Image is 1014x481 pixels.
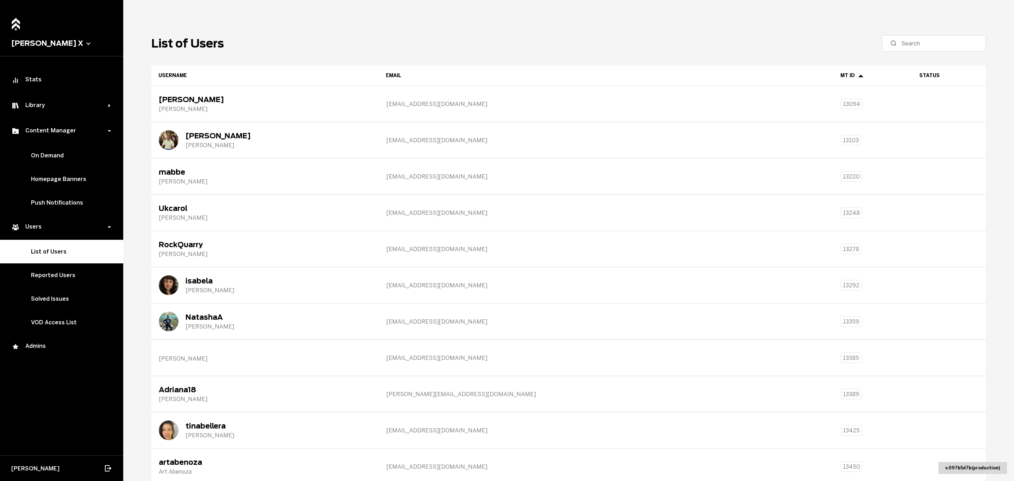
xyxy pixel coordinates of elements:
span: [EMAIL_ADDRESS][DOMAIN_NAME] [386,463,487,470]
div: [PERSON_NAME] [186,432,234,439]
h1: List of Users [151,37,224,50]
tr: Ukcarol[PERSON_NAME][EMAIL_ADDRESS][DOMAIN_NAME]13248 [151,195,986,231]
div: Library [11,101,108,110]
a: Home [10,14,22,29]
tr: mbaaronson[PERSON_NAME][PERSON_NAME][EMAIL_ADDRESS][DOMAIN_NAME]13103 [151,122,986,158]
div: [PERSON_NAME] [186,142,251,149]
div: Content Manager [11,127,108,135]
div: [PERSON_NAME] [159,396,207,402]
img: tinabellera [159,420,179,440]
img: isabela [159,275,179,295]
span: 13450 [843,463,860,470]
div: [PERSON_NAME] [159,214,207,221]
div: [PERSON_NAME] [159,355,207,362]
span: [EMAIL_ADDRESS][DOMAIN_NAME] [386,246,487,252]
span: 13292 [843,282,859,289]
div: MT ID [840,73,905,79]
div: isabela [186,277,234,285]
span: [EMAIL_ADDRESS][DOMAIN_NAME] [386,318,487,325]
span: [EMAIL_ADDRESS][DOMAIN_NAME] [386,282,487,289]
div: [PERSON_NAME] [159,178,207,185]
div: [PERSON_NAME] [159,95,224,104]
tr: mabbe[PERSON_NAME][EMAIL_ADDRESS][DOMAIN_NAME]13220 [151,158,986,195]
tr: Adriana18[PERSON_NAME][PERSON_NAME][EMAIL_ADDRESS][DOMAIN_NAME]13389 [151,376,986,412]
th: Toggle SortBy [151,65,379,86]
div: Stats [11,76,112,85]
span: [EMAIL_ADDRESS][DOMAIN_NAME] [386,427,487,434]
span: [EMAIL_ADDRESS][DOMAIN_NAME] [386,210,487,216]
div: [PERSON_NAME] [186,323,234,330]
div: mabbe [159,168,207,176]
span: [EMAIL_ADDRESS][DOMAIN_NAME] [386,101,487,107]
span: 13248 [843,210,860,216]
span: 13425 [843,427,860,434]
img: mbaaronson [159,130,179,150]
th: Toggle SortBy [833,65,912,86]
span: 13103 [843,137,859,144]
span: 13278 [843,246,859,252]
tr: tinabelleratinabellera[PERSON_NAME][EMAIL_ADDRESS][DOMAIN_NAME]13425 [151,412,986,449]
div: Art Abenoza [159,468,202,475]
img: NatashaA [159,312,179,331]
div: tinabellera [186,422,234,430]
div: [PERSON_NAME] [159,106,224,112]
span: 13389 [843,391,859,398]
span: [EMAIL_ADDRESS][DOMAIN_NAME] [386,137,487,144]
span: 13359 [843,318,859,325]
div: Admins [11,343,112,351]
span: 13094 [843,101,860,107]
tr: isabelaisabela[PERSON_NAME][EMAIL_ADDRESS][DOMAIN_NAME]13292 [151,267,986,304]
div: [PERSON_NAME] [186,287,234,294]
span: [EMAIL_ADDRESS][DOMAIN_NAME] [386,355,487,361]
span: [EMAIL_ADDRESS][DOMAIN_NAME] [386,173,487,180]
div: Ukcarol [159,204,207,213]
div: v. 097b5d7b ( production ) [938,462,1007,474]
div: artabenoza [159,458,202,467]
div: [PERSON_NAME] [159,251,207,257]
button: [PERSON_NAME] X [11,39,112,48]
div: RockQuarry [159,241,207,249]
span: 13220 [843,173,860,180]
tr: [PERSON_NAME][PERSON_NAME][EMAIL_ADDRESS][DOMAIN_NAME]13094 [151,86,986,122]
div: Users [11,223,108,231]
th: Status [912,65,986,86]
div: [PERSON_NAME] [186,132,251,140]
div: NatashaA [186,313,234,321]
input: Search [901,39,971,48]
tr: [PERSON_NAME][EMAIL_ADDRESS][DOMAIN_NAME]13385 [151,340,986,376]
button: Log out [100,461,115,476]
span: [PERSON_NAME] [11,465,60,472]
span: 13385 [843,355,859,361]
div: Adriana18 [159,386,207,394]
span: [PERSON_NAME][EMAIL_ADDRESS][DOMAIN_NAME] [386,391,536,398]
tr: NatashaANatashaA[PERSON_NAME][EMAIL_ADDRESS][DOMAIN_NAME]13359 [151,304,986,340]
th: Toggle SortBy [379,65,833,86]
tr: RockQuarry[PERSON_NAME][EMAIL_ADDRESS][DOMAIN_NAME]13278 [151,231,986,267]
